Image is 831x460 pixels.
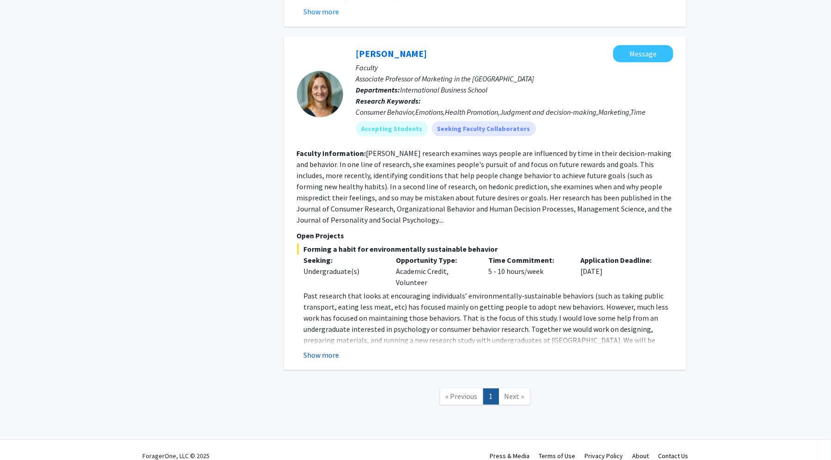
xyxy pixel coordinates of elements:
div: Undergraduate(s) [304,266,382,277]
button: Message Jane Ebert [613,45,673,62]
span: Next » [505,392,524,401]
div: Academic Credit, Volunteer [389,255,481,288]
p: Associate Professor of Marketing in the [GEOGRAPHIC_DATA] [356,73,673,84]
a: Previous Page [440,388,484,404]
a: [PERSON_NAME] [356,48,427,59]
p: Faculty [356,62,673,73]
b: Research Keywords: [356,96,421,106]
span: « Previous [446,392,478,401]
p: Past research that looks at encouraging individuals’ environmentally-sustainable behaviors (such ... [304,290,673,390]
div: [DATE] [574,255,666,288]
p: Open Projects [297,230,673,241]
b: Departments: [356,85,400,94]
a: About [633,452,649,460]
a: Next Page [499,388,530,404]
span: Forming a habit for environmentally sustainable behavior [297,243,673,255]
button: Show more [304,6,339,17]
a: Press & Media [490,452,530,460]
a: 1 [483,388,499,404]
button: Show more [304,349,339,361]
fg-read-more: [PERSON_NAME] research examines ways people are influenced by time in their decision-making and b... [297,149,672,224]
iframe: Chat [7,418,39,453]
div: 5 - 10 hours/week [481,255,574,288]
div: Consumer Behavior,Emotions,Health Promotion,Judgment and decision-making,Marketing,Time [356,106,673,118]
mat-chip: Accepting Students [356,121,428,136]
mat-chip: Seeking Faculty Collaborators [432,121,536,136]
p: Application Deadline: [581,255,659,266]
p: Seeking: [304,255,382,266]
a: Contact Us [659,452,689,460]
a: Terms of Use [539,452,576,460]
p: Opportunity Type: [396,255,474,266]
nav: Page navigation [284,379,686,416]
b: Faculty Information: [297,149,366,158]
a: Privacy Policy [585,452,623,460]
span: International Business School [400,85,488,94]
p: Time Commitment: [488,255,567,266]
